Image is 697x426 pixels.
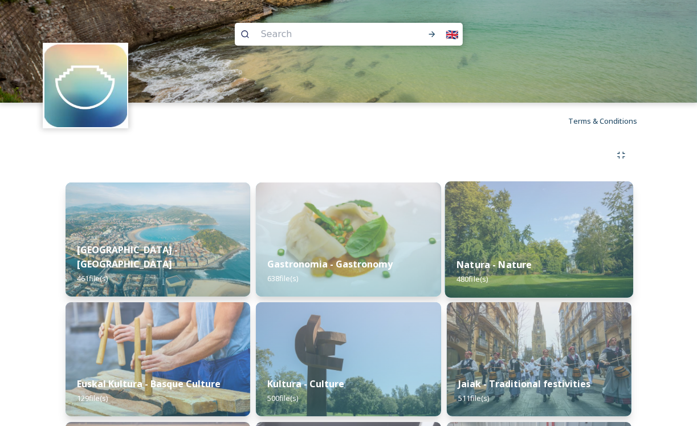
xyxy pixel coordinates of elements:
span: 500 file(s) [267,393,298,403]
img: txalaparta_26484926369_o.jpg [66,302,250,416]
strong: Gastronomia - Gastronomy [267,258,393,270]
span: 129 file(s) [77,393,108,403]
span: Terms & Conditions [568,116,637,126]
img: tamborrada---javier-larrea_25444003826_o.jpg [447,302,631,416]
span: 511 file(s) [458,393,489,403]
a: Terms & Conditions [568,114,654,128]
img: images.jpeg [44,44,127,127]
span: 480 file(s) [456,274,488,284]
div: 🇬🇧 [442,24,463,44]
img: BCC_Plato2.jpg [256,182,441,297]
strong: Natura - Nature [456,258,532,271]
strong: Jaiak - Traditional festivities [458,378,591,390]
img: _TZV9379.jpg [445,181,633,298]
strong: Kultura - Culture [267,378,344,390]
span: 638 file(s) [267,273,298,283]
input: Search [255,22,401,47]
strong: Euskal Kultura - Basque Culture [77,378,221,390]
strong: [GEOGRAPHIC_DATA] - [GEOGRAPHIC_DATA] [77,244,178,270]
img: _ML_4181.jpg [256,302,441,416]
span: 461 file(s) [77,273,108,283]
img: Plano%2520aereo%2520ciudad%25201%2520-%2520Paul%2520Michael.jpg [66,182,250,297]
